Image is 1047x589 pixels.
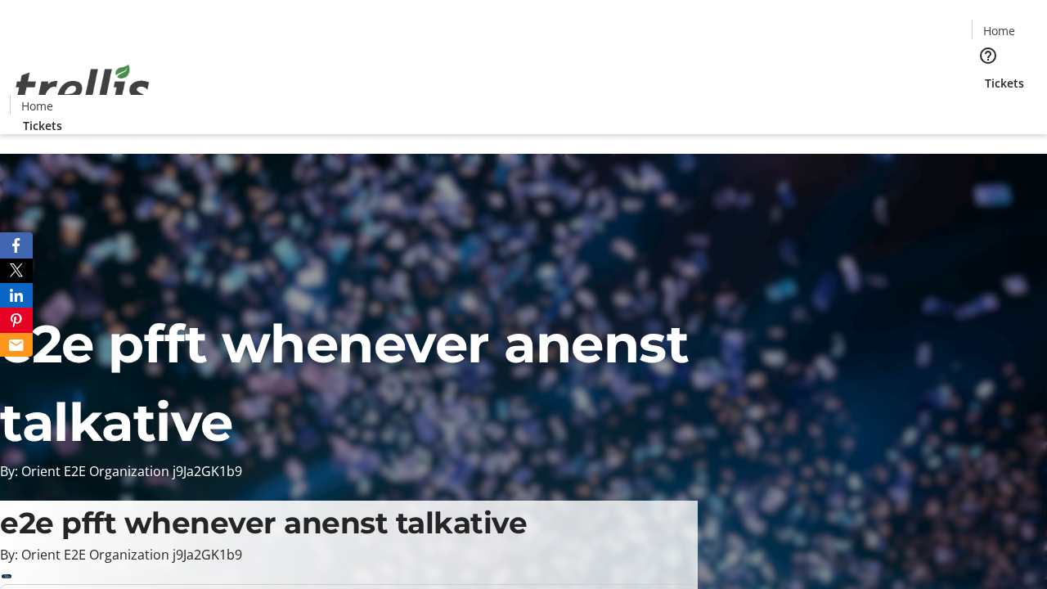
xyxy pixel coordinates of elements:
a: Tickets [972,74,1037,92]
img: Orient E2E Organization j9Ja2GK1b9's Logo [10,47,155,128]
span: Home [983,22,1015,39]
a: Home [11,97,63,115]
a: Home [973,22,1025,39]
span: Home [21,97,53,115]
span: Tickets [23,117,62,134]
button: Help [972,39,1004,72]
button: Cart [972,92,1004,124]
a: Tickets [10,117,75,134]
span: Tickets [985,74,1024,92]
